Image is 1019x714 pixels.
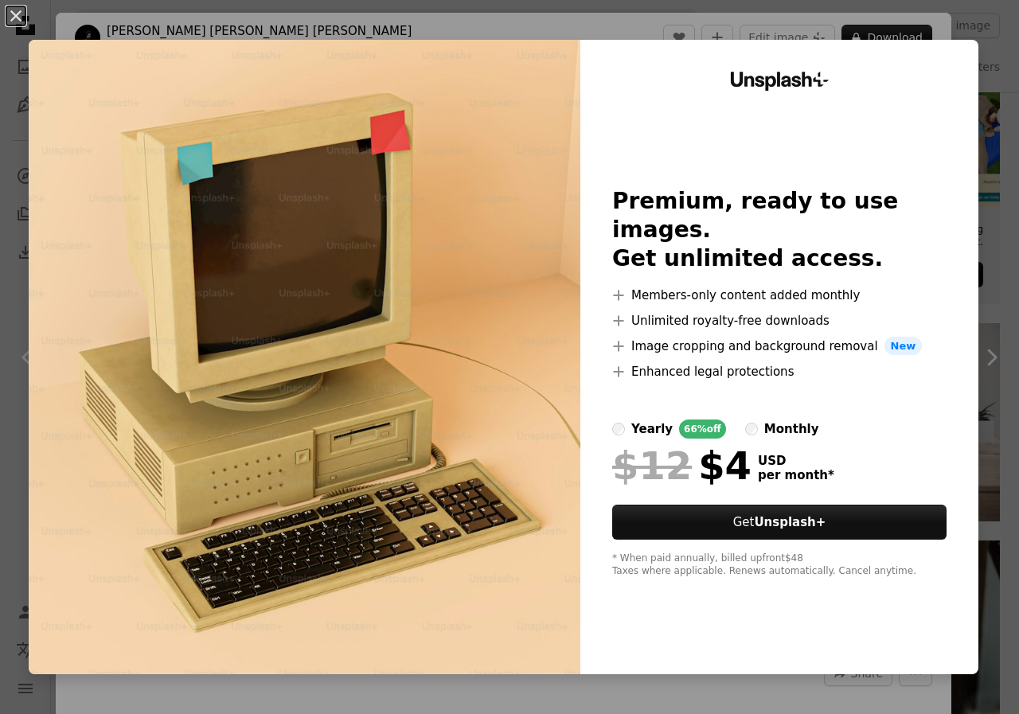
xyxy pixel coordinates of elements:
span: per month * [758,468,834,482]
li: Enhanced legal protections [612,362,947,381]
strong: Unsplash+ [754,515,826,529]
span: $12 [612,445,692,486]
li: Unlimited royalty-free downloads [612,311,947,330]
button: GetUnsplash+ [612,505,947,540]
li: Image cropping and background removal [612,337,947,356]
div: monthly [764,419,819,439]
div: 66% off [679,419,726,439]
div: * When paid annually, billed upfront $48 Taxes where applicable. Renews automatically. Cancel any... [612,552,947,578]
div: $4 [612,445,752,486]
span: New [884,337,923,356]
span: USD [758,454,834,468]
li: Members-only content added monthly [612,286,947,305]
h2: Premium, ready to use images. Get unlimited access. [612,187,947,273]
input: yearly66%off [612,423,625,435]
div: yearly [631,419,673,439]
input: monthly [745,423,758,435]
